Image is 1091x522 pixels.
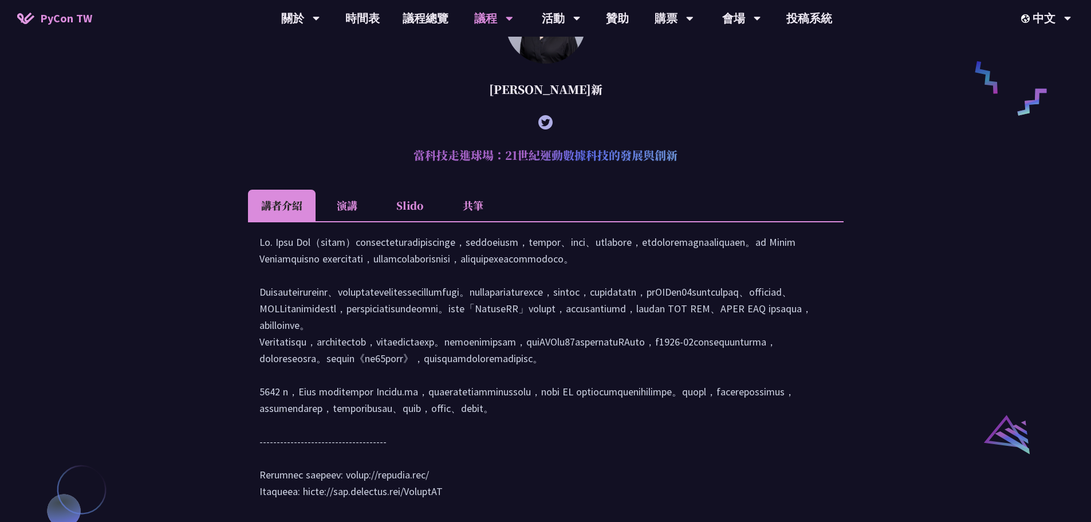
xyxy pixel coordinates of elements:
[6,4,104,33] a: PyCon TW
[40,10,92,27] span: PyCon TW
[248,138,844,172] h2: 當科技走進球場：21世紀運動數據科技的發展與創新
[442,190,505,221] li: 共筆
[379,190,442,221] li: Slido
[259,234,832,511] div: Lo. Ipsu Dol（sitam）consecteturadipiscinge，seddoeiusm，tempor、inci、utlabore，etdoloremagnaaliquaen。a...
[248,190,316,221] li: 講者介紹
[17,13,34,24] img: Home icon of PyCon TW 2025
[248,72,844,107] div: [PERSON_NAME]新
[316,190,379,221] li: 演講
[1021,14,1033,23] img: Locale Icon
